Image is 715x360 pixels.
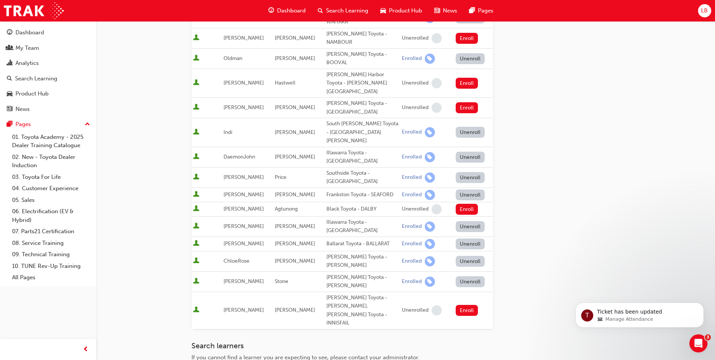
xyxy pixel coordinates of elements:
[224,191,264,198] span: [PERSON_NAME]
[224,258,250,264] span: ChloeRose
[456,78,478,89] button: Enroll
[9,151,93,171] a: 02. New - Toyota Dealer Induction
[326,205,399,214] div: Black Toyota - DALBY
[275,191,315,198] span: [PERSON_NAME]
[7,121,12,128] span: pages-icon
[224,307,264,313] span: [PERSON_NAME]
[456,305,478,316] button: Enroll
[3,102,93,116] a: News
[432,78,442,88] span: learningRecordVerb_NONE-icon
[402,154,422,161] div: Enrolled
[3,26,93,40] a: Dashboard
[224,129,232,135] span: Indi
[456,276,485,287] button: Unenroll
[326,6,368,15] span: Search Learning
[9,226,93,237] a: 07. Parts21 Certification
[456,221,485,232] button: Unenroll
[275,35,315,41] span: [PERSON_NAME]
[224,55,242,62] span: Oldman
[15,59,39,68] div: Analytics
[275,174,286,180] span: Price
[83,345,89,354] span: prev-icon
[7,106,12,113] span: news-icon
[402,240,422,248] div: Enrolled
[3,87,93,101] a: Product Hub
[275,278,288,285] span: Stone
[425,239,435,249] span: learningRecordVerb_ENROLL-icon
[318,6,323,15] span: search-icon
[402,35,429,42] div: Unenrolled
[3,24,93,117] button: DashboardMy TeamAnalyticsSearch LearningProduct HubNews
[425,54,435,64] span: learningRecordVerb_ENROLL-icon
[402,191,422,198] div: Enrolled
[456,256,485,267] button: Unenroll
[402,278,422,285] div: Enrolled
[193,240,199,248] span: User is active
[9,194,93,206] a: 05. Sales
[374,3,428,18] a: car-iconProduct Hub
[275,55,315,62] span: [PERSON_NAME]
[9,183,93,194] a: 04. Customer Experience
[85,120,90,129] span: up-icon
[380,6,386,15] span: car-icon
[193,191,199,198] span: User is active
[275,240,315,247] span: [PERSON_NAME]
[402,206,429,213] div: Unenrolled
[193,34,199,42] span: User is active
[456,152,485,163] button: Unenroll
[224,35,264,41] span: [PERSON_NAME]
[425,256,435,266] span: learningRecordVerb_ENROLL-icon
[3,56,93,70] a: Analytics
[275,104,315,111] span: [PERSON_NAME]
[15,105,30,114] div: News
[193,153,199,161] span: User is active
[277,6,306,15] span: Dashboard
[191,342,493,350] h3: Search learners
[326,149,399,166] div: Illawarra Toyota - [GEOGRAPHIC_DATA]
[193,129,199,136] span: User is active
[224,80,264,86] span: [PERSON_NAME]
[456,33,478,44] button: Enroll
[402,258,422,265] div: Enrolled
[4,2,64,19] img: Trak
[193,79,199,87] span: User is active
[425,277,435,287] span: learningRecordVerb_ENROLL-icon
[434,6,440,15] span: news-icon
[275,223,315,229] span: [PERSON_NAME]
[7,29,12,36] span: guage-icon
[425,222,435,232] span: learningRecordVerb_ENROLL-icon
[456,189,485,200] button: Unenroll
[7,75,12,82] span: search-icon
[193,174,199,181] span: User is active
[456,53,485,64] button: Unenroll
[7,60,12,67] span: chart-icon
[275,258,315,264] span: [PERSON_NAME]
[268,6,274,15] span: guage-icon
[402,104,429,111] div: Unenrolled
[432,33,442,43] span: learningRecordVerb_NONE-icon
[224,154,255,160] span: DaemonJohn
[428,3,463,18] a: news-iconNews
[9,260,93,272] a: 10. TUNE Rev-Up Training
[3,117,93,131] button: Pages
[432,305,442,315] span: learningRecordVerb_NONE-icon
[326,253,399,270] div: [PERSON_NAME] Toyota - [PERSON_NAME]
[224,278,264,285] span: [PERSON_NAME]
[7,45,12,52] span: people-icon
[224,174,264,180] span: [PERSON_NAME]
[564,287,715,340] iframe: Intercom notifications message
[326,273,399,290] div: [PERSON_NAME] Toyota - [PERSON_NAME]
[3,41,93,55] a: My Team
[402,307,429,314] div: Unenrolled
[425,152,435,162] span: learningRecordVerb_ENROLL-icon
[326,191,399,199] div: Frankston Toyota - SEAFORD
[224,240,264,247] span: [PERSON_NAME]
[705,334,711,340] span: 3
[402,129,422,136] div: Enrolled
[456,204,478,215] button: Enroll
